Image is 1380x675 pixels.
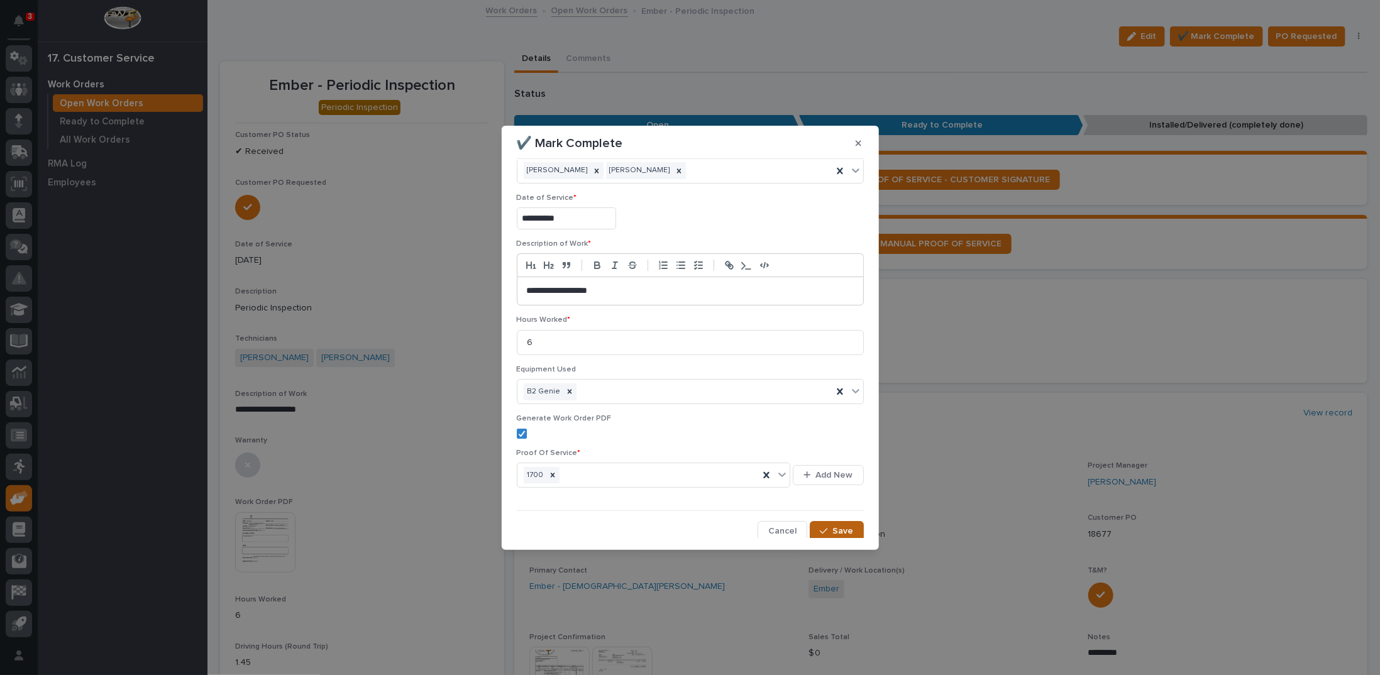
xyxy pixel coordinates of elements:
button: Add New [793,465,863,485]
div: B2 Genie [524,383,563,400]
div: 1700 [524,467,546,484]
span: Generate Work Order PDF [517,415,612,422]
button: Save [810,521,863,541]
span: Add New [816,469,853,481]
span: Date of Service [517,194,577,202]
span: Description of Work [517,240,592,248]
span: Cancel [768,525,797,537]
span: Equipment Used [517,366,577,373]
button: Cancel [758,521,807,541]
span: Save [833,525,854,537]
span: Proof Of Service [517,449,581,457]
p: ✔️ Mark Complete [517,136,623,151]
div: [PERSON_NAME] [606,162,672,179]
div: [PERSON_NAME] [524,162,590,179]
span: Hours Worked [517,316,571,324]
